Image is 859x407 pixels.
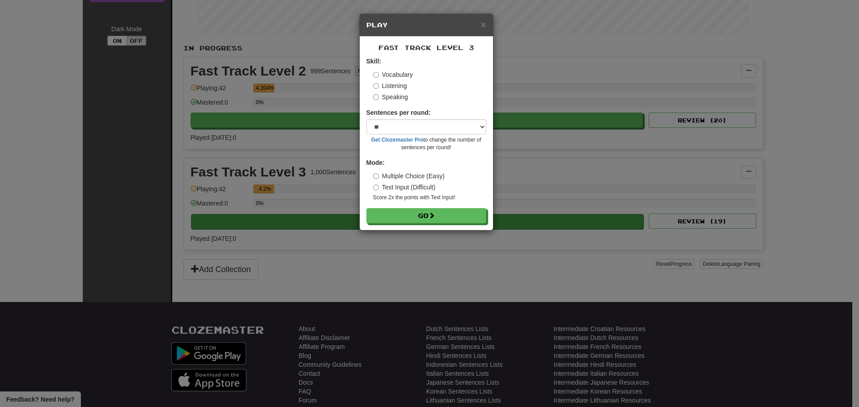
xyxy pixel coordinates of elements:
[378,44,474,51] span: Fast Track Level 3
[371,137,424,143] a: Get Clozemaster Pro
[366,58,381,65] strong: Skill:
[366,159,385,166] strong: Mode:
[373,72,379,78] input: Vocabulary
[373,172,445,180] label: Multiple Choice (Easy)
[366,136,486,151] small: to change the number of sentences per round!
[373,81,407,90] label: Listening
[373,94,379,100] input: Speaking
[373,194,486,201] small: Score 2x the points with Text Input !
[366,208,486,223] button: Go
[481,19,486,29] span: ×
[373,70,413,79] label: Vocabulary
[366,21,486,29] h5: Play
[373,185,379,190] input: Text Input (Difficult)
[373,173,379,179] input: Multiple Choice (Easy)
[481,20,486,29] button: Close
[373,183,436,192] label: Text Input (Difficult)
[366,108,431,117] label: Sentences per round:
[373,92,408,101] label: Speaking
[373,83,379,89] input: Listening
